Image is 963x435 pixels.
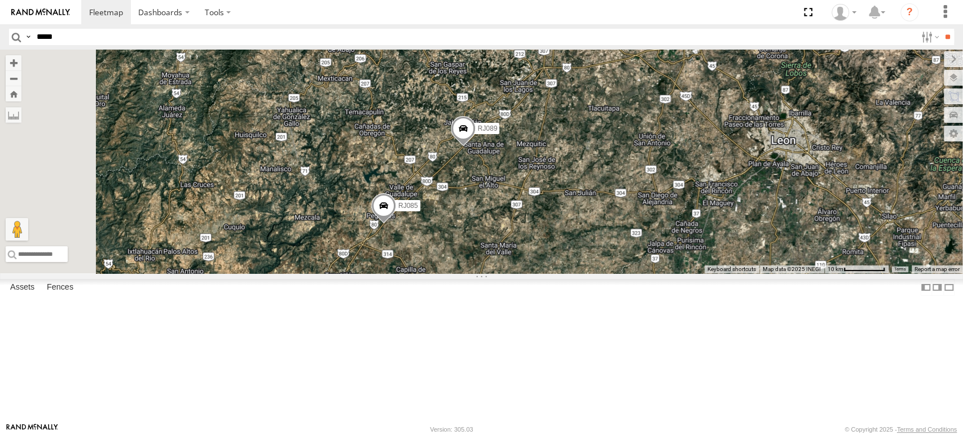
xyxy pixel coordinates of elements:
div: © Copyright 2025 - [845,426,957,433]
label: Dock Summary Table to the Right [931,279,943,295]
a: Terms and Conditions [897,426,957,433]
i: ? [900,3,918,21]
label: Hide Summary Table [943,279,955,295]
label: Fences [41,279,79,295]
div: CSR RAJO [828,4,860,21]
button: Zoom Home [6,86,21,101]
span: Map data ©2025 INEGI [763,266,821,272]
button: Zoom in [6,55,21,70]
span: 10 km [828,266,843,272]
a: Terms [894,267,906,272]
a: Visit our Website [6,424,58,435]
label: Map Settings [944,126,963,141]
label: Search Query [24,29,33,45]
span: RJ089 [477,125,497,132]
span: RJ085 [398,202,417,210]
label: Search Filter Options [917,29,941,45]
img: rand-logo.svg [11,8,70,16]
a: Report a map error [914,266,960,272]
button: Zoom out [6,70,21,86]
label: Assets [5,279,40,295]
button: Keyboard shortcuts [707,265,756,273]
label: Measure [6,107,21,123]
button: Map Scale: 10 km per 70 pixels [824,265,889,273]
label: Dock Summary Table to the Left [920,279,931,295]
div: Version: 305.03 [430,426,473,433]
button: Drag Pegman onto the map to open Street View [6,218,28,241]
